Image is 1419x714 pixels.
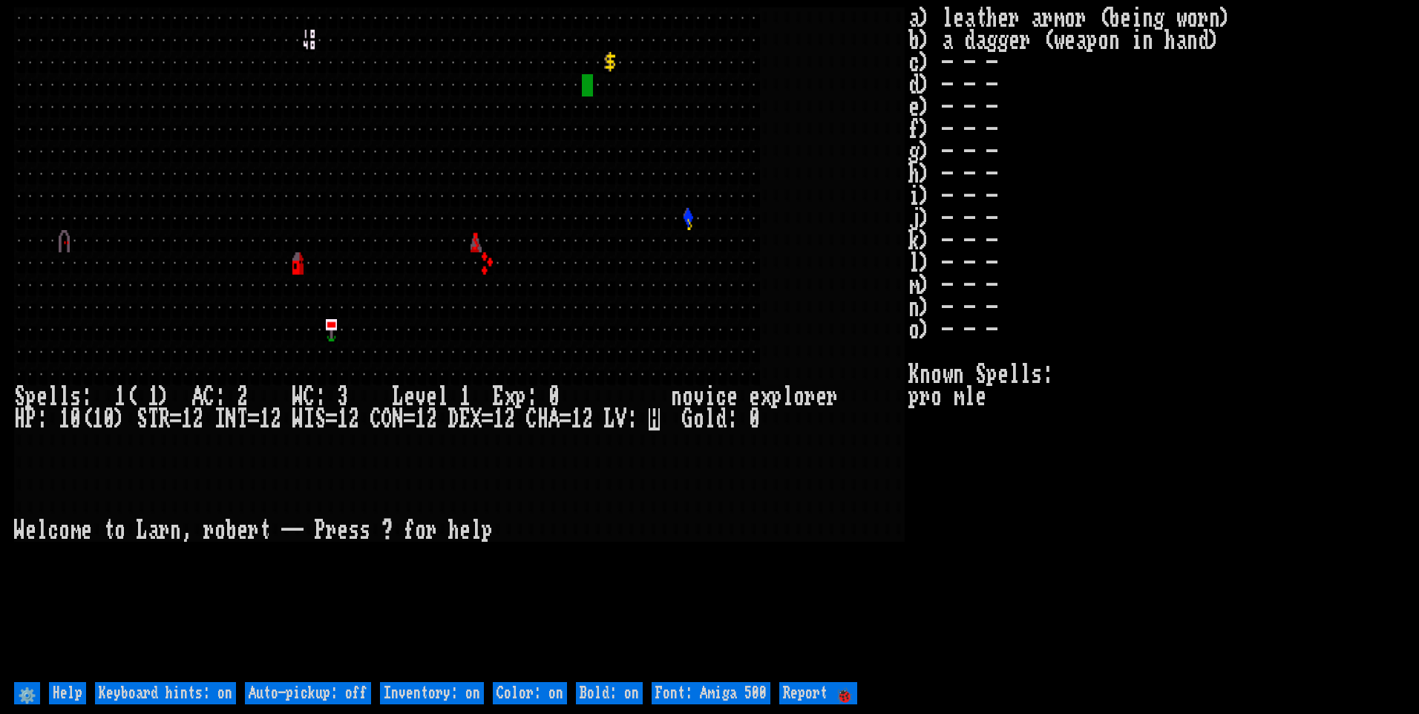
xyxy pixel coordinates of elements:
div: m [70,520,81,542]
div: W [292,408,304,430]
div: l [437,386,448,408]
div: - [292,520,304,542]
div: 1 [493,408,504,430]
div: P [315,520,326,542]
div: N [226,408,237,430]
div: I [214,408,226,430]
div: L [137,520,148,542]
div: v [693,386,704,408]
div: p [25,386,36,408]
div: o [214,520,226,542]
div: ) [114,408,125,430]
div: d [715,408,727,430]
div: 0 [749,408,760,430]
div: T [237,408,248,430]
div: r [426,520,437,542]
div: V [615,408,626,430]
div: r [159,520,170,542]
input: Font: Amiga 500 [652,682,770,704]
div: E [493,386,504,408]
div: 3 [337,386,348,408]
div: 1 [148,386,159,408]
div: l [471,520,482,542]
div: 1 [92,408,103,430]
div: l [47,386,59,408]
mark: H [649,408,660,430]
div: s [70,386,81,408]
div: 1 [459,386,471,408]
div: C [370,408,381,430]
div: 1 [415,408,426,430]
div: o [59,520,70,542]
div: o [114,520,125,542]
div: e [337,520,348,542]
div: = [560,408,571,430]
div: 1 [181,408,192,430]
div: = [170,408,181,430]
div: p [515,386,526,408]
div: s [348,520,359,542]
div: 2 [270,408,281,430]
div: : [526,386,537,408]
div: : [727,408,738,430]
div: T [148,408,159,430]
div: = [248,408,259,430]
div: W [14,520,25,542]
div: O [381,408,393,430]
div: 0 [70,408,81,430]
div: h [448,520,459,542]
div: S [14,386,25,408]
div: r [804,386,816,408]
div: 2 [426,408,437,430]
div: N [393,408,404,430]
div: - [281,520,292,542]
div: : [214,386,226,408]
div: ( [125,386,137,408]
div: X [471,408,482,430]
div: n [671,386,682,408]
div: 2 [348,408,359,430]
input: ⚙️ [14,682,40,704]
div: e [459,520,471,542]
div: n [170,520,181,542]
div: 2 [192,408,203,430]
div: 1 [114,386,125,408]
div: C [203,386,214,408]
div: x [760,386,771,408]
div: e [404,386,415,408]
div: p [771,386,782,408]
div: H [14,408,25,430]
div: C [526,408,537,430]
input: Bold: on [576,682,643,704]
div: L [604,408,615,430]
div: A [548,408,560,430]
stats: a) leather armor (being worn) b) a dagger (weapon in hand) c) - - - d) - - - e) - - - f) - - - g)... [908,7,1405,678]
div: 0 [103,408,114,430]
div: W [292,386,304,408]
div: ? [381,520,393,542]
div: 1 [337,408,348,430]
div: E [459,408,471,430]
div: e [25,520,36,542]
div: 2 [237,386,248,408]
div: : [315,386,326,408]
input: Report 🐞 [779,682,857,704]
div: r [326,520,337,542]
input: Keyboard hints: on [95,682,236,704]
div: , [181,520,192,542]
div: l [59,386,70,408]
div: e [426,386,437,408]
div: l [704,408,715,430]
div: p [482,520,493,542]
div: c [715,386,727,408]
div: : [81,386,92,408]
div: e [81,520,92,542]
div: l [782,386,793,408]
div: : [626,408,638,430]
div: x [504,386,515,408]
div: 1 [571,408,582,430]
div: r [203,520,214,542]
div: e [237,520,248,542]
input: Auto-pickup: off [245,682,371,704]
div: I [304,408,315,430]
